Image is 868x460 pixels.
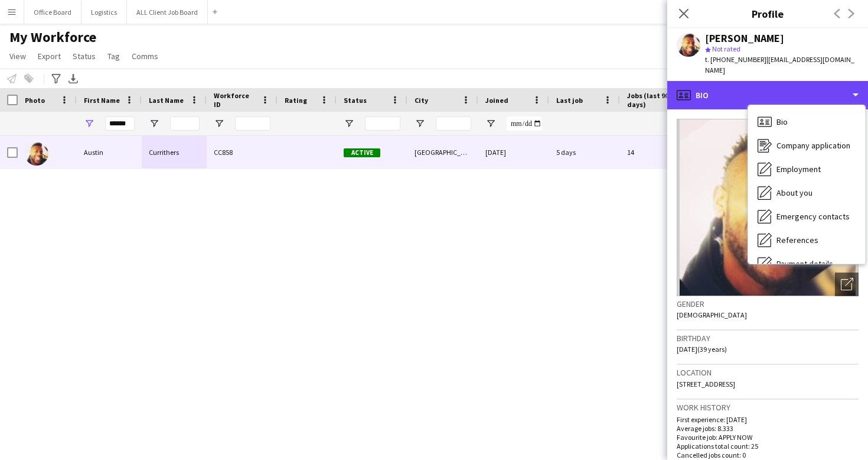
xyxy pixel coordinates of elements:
[33,48,66,64] a: Export
[24,1,81,24] button: Office Board
[415,118,425,129] button: Open Filter Menu
[127,1,208,24] button: ALL Client Job Board
[748,205,865,228] div: Emergency contacts
[68,48,100,64] a: Status
[9,28,96,46] span: My Workforce
[485,118,496,129] button: Open Filter Menu
[170,116,200,131] input: Last Name Filter Input
[677,119,859,296] img: Crew avatar or photo
[705,55,766,64] span: t. [PHONE_NUMBER]
[705,33,784,44] div: [PERSON_NAME]
[485,96,508,105] span: Joined
[627,91,676,109] span: Jobs (last 90 days)
[677,415,859,424] p: First experience: [DATE]
[207,136,278,169] div: CC858
[407,136,478,169] div: [GEOGRAPHIC_DATA]
[149,118,159,129] button: Open Filter Menu
[667,6,868,21] h3: Profile
[705,55,854,74] span: | [EMAIL_ADDRESS][DOMAIN_NAME]
[285,96,307,105] span: Rating
[677,367,859,378] h3: Location
[776,211,850,222] span: Emergency contacts
[776,258,833,269] span: Payment details
[677,333,859,344] h3: Birthday
[776,164,821,174] span: Employment
[84,96,120,105] span: First Name
[507,116,542,131] input: Joined Filter Input
[677,345,727,354] span: [DATE] (39 years)
[677,442,859,451] p: Applications total count: 25
[73,51,96,61] span: Status
[105,116,135,131] input: First Name Filter Input
[84,118,94,129] button: Open Filter Menu
[107,51,120,61] span: Tag
[556,96,583,105] span: Last job
[776,235,818,245] span: References
[344,148,380,157] span: Active
[748,228,865,252] div: References
[77,136,142,169] div: Austin
[677,433,859,442] p: Favourite job: APPLY NOW
[344,118,354,129] button: Open Filter Menu
[149,96,184,105] span: Last Name
[677,424,859,433] p: Average jobs: 8.333
[38,51,61,61] span: Export
[142,136,207,169] div: Currithers
[776,187,812,198] span: About you
[103,48,125,64] a: Tag
[748,110,865,134] div: Bio
[620,136,697,169] div: 14
[436,116,471,131] input: City Filter Input
[677,402,859,413] h3: Work history
[132,51,158,61] span: Comms
[66,72,80,86] app-action-btn: Export XLSX
[9,51,26,61] span: View
[365,116,400,131] input: Status Filter Input
[835,273,859,296] div: Open photos pop-in
[25,96,45,105] span: Photo
[677,310,747,319] span: [DEMOGRAPHIC_DATA]
[667,81,868,109] div: Bio
[677,380,735,388] span: [STREET_ADDRESS]
[549,136,620,169] div: 5 days
[214,118,224,129] button: Open Filter Menu
[478,136,549,169] div: [DATE]
[677,451,859,459] p: Cancelled jobs count: 0
[214,91,256,109] span: Workforce ID
[677,299,859,309] h3: Gender
[776,116,788,127] span: Bio
[25,142,48,166] img: Austin Currithers
[127,48,163,64] a: Comms
[748,252,865,276] div: Payment details
[235,116,270,131] input: Workforce ID Filter Input
[748,181,865,205] div: About you
[712,44,740,53] span: Not rated
[5,48,31,64] a: View
[81,1,127,24] button: Logistics
[748,157,865,181] div: Employment
[748,134,865,157] div: Company application
[776,140,850,151] span: Company application
[415,96,428,105] span: City
[49,72,63,86] app-action-btn: Advanced filters
[344,96,367,105] span: Status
